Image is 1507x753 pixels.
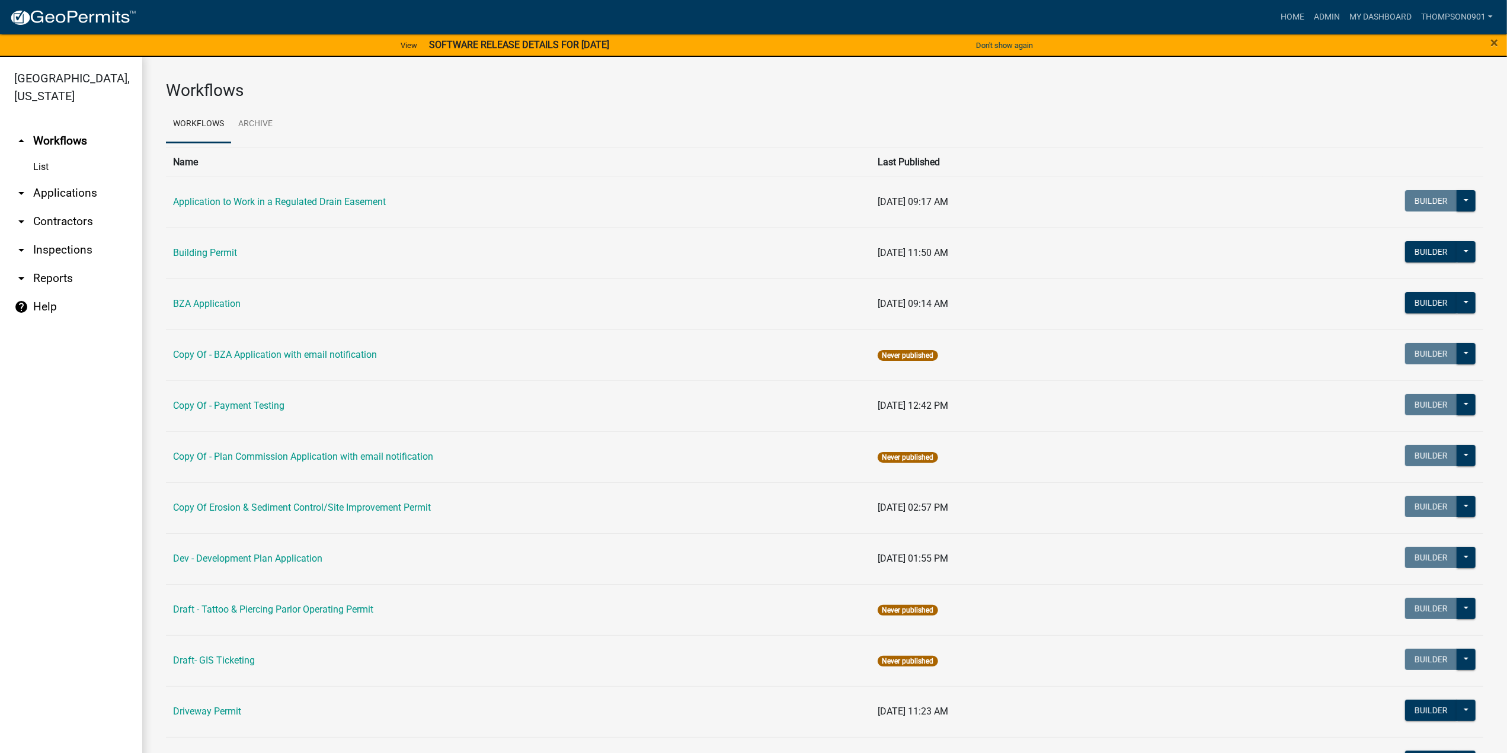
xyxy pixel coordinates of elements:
[173,247,237,258] a: Building Permit
[396,36,422,55] a: View
[878,452,938,463] span: Never published
[166,105,231,143] a: Workflows
[878,502,948,513] span: [DATE] 02:57 PM
[231,105,280,143] a: Archive
[14,134,28,148] i: arrow_drop_up
[14,300,28,314] i: help
[14,243,28,257] i: arrow_drop_down
[1405,445,1457,466] button: Builder
[1405,496,1457,517] button: Builder
[971,36,1038,55] button: Don't show again
[1405,547,1457,568] button: Builder
[173,502,431,513] a: Copy Of Erosion & Sediment Control/Site Improvement Permit
[14,214,28,229] i: arrow_drop_down
[1345,6,1416,28] a: My Dashboard
[1405,241,1457,262] button: Builder
[1309,6,1345,28] a: Admin
[871,148,1262,177] th: Last Published
[1490,34,1498,51] span: ×
[173,400,284,411] a: Copy Of - Payment Testing
[173,604,373,615] a: Draft - Tattoo & Piercing Parlor Operating Permit
[1405,598,1457,619] button: Builder
[166,148,871,177] th: Name
[173,655,255,666] a: Draft- GIS Ticketing
[173,196,386,207] a: Application to Work in a Regulated Drain Easement
[1405,649,1457,670] button: Builder
[173,553,322,564] a: Dev - Development Plan Application
[1405,292,1457,313] button: Builder
[1490,36,1498,50] button: Close
[878,605,938,616] span: Never published
[1405,394,1457,415] button: Builder
[878,247,948,258] span: [DATE] 11:50 AM
[173,349,377,360] a: Copy Of - BZA Application with email notification
[1405,190,1457,212] button: Builder
[878,706,948,717] span: [DATE] 11:23 AM
[1405,700,1457,721] button: Builder
[14,186,28,200] i: arrow_drop_down
[878,656,938,667] span: Never published
[878,553,948,564] span: [DATE] 01:55 PM
[878,350,938,361] span: Never published
[14,271,28,286] i: arrow_drop_down
[1416,6,1498,28] a: thompson0901
[1276,6,1309,28] a: Home
[878,298,948,309] span: [DATE] 09:14 AM
[878,196,948,207] span: [DATE] 09:17 AM
[429,39,609,50] strong: SOFTWARE RELEASE DETAILS FOR [DATE]
[1405,343,1457,364] button: Builder
[166,81,1483,101] h3: Workflows
[173,298,241,309] a: BZA Application
[878,400,948,411] span: [DATE] 12:42 PM
[173,706,241,717] a: Driveway Permit
[173,451,433,462] a: Copy Of - Plan Commission Application with email notification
